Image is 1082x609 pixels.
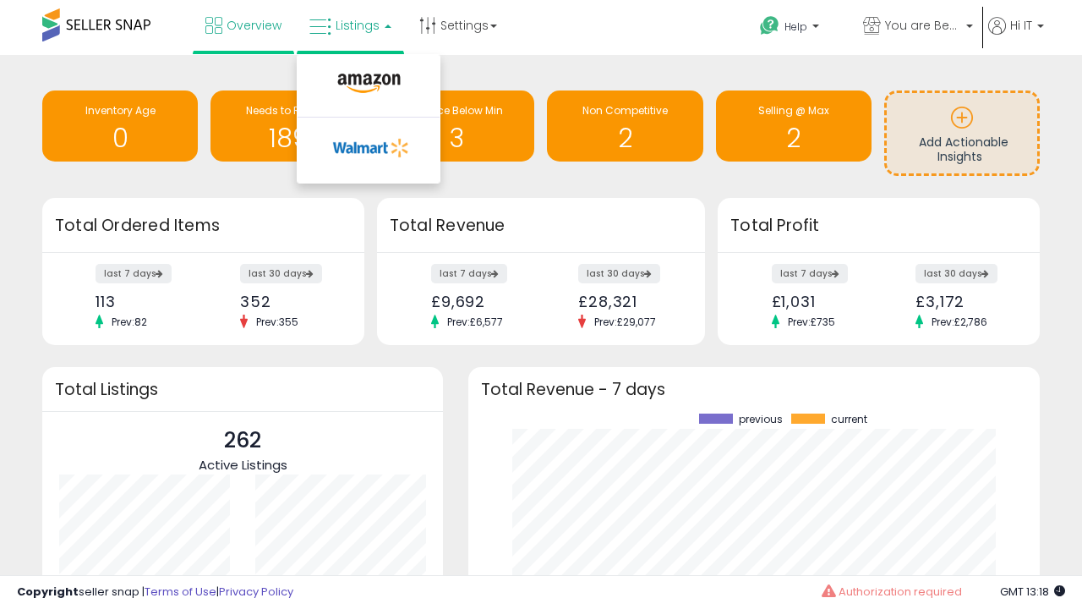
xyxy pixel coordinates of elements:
[431,293,528,310] div: £9,692
[759,15,780,36] i: Get Help
[85,103,156,118] span: Inventory Age
[739,414,783,425] span: previous
[219,124,358,152] h1: 189
[578,264,660,283] label: last 30 days
[746,3,848,55] a: Help
[145,584,216,600] a: Terms of Use
[831,414,867,425] span: current
[586,315,664,329] span: Prev: £29,077
[103,315,156,329] span: Prev: 82
[17,584,79,600] strong: Copyright
[379,91,534,162] a: BB Price Below Min 3
[758,103,829,118] span: Selling @ Max
[210,91,366,162] a: Needs to Reprice 189
[431,264,507,283] label: last 7 days
[410,103,503,118] span: BB Price Below Min
[923,315,996,329] span: Prev: £2,786
[915,264,997,283] label: last 30 days
[439,315,511,329] span: Prev: £6,577
[96,293,190,310] div: 113
[772,264,848,283] label: last 7 days
[915,293,1010,310] div: £3,172
[240,264,322,283] label: last 30 days
[1000,584,1065,600] span: 2025-08-16 13:18 GMT
[219,584,293,600] a: Privacy Policy
[246,103,331,118] span: Needs to Reprice
[51,124,189,152] h1: 0
[240,293,335,310] div: 352
[779,315,844,329] span: Prev: £735
[96,264,172,283] label: last 7 days
[547,91,702,162] a: Non Competitive 2
[481,383,1027,396] h3: Total Revenue - 7 days
[730,214,1027,238] h3: Total Profit
[199,456,287,474] span: Active Listings
[578,293,675,310] div: £28,321
[248,315,307,329] span: Prev: 355
[555,124,694,152] h1: 2
[1010,17,1032,34] span: Hi IT
[772,293,866,310] div: £1,031
[724,124,863,152] h1: 2
[199,425,287,457] p: 262
[716,91,872,162] a: Selling @ Max 2
[387,124,526,152] h1: 3
[17,584,293,601] div: seller snap | |
[784,19,807,34] span: Help
[988,17,1044,55] a: Hi IT
[42,91,198,162] a: Inventory Age 0
[919,134,1008,166] span: Add Actionable Insights
[55,383,430,396] h3: Total Listings
[227,17,281,34] span: Overview
[390,214,692,238] h3: Total Revenue
[336,17,380,34] span: Listings
[887,93,1037,173] a: Add Actionable Insights
[582,103,668,118] span: Non Competitive
[55,214,352,238] h3: Total Ordered Items
[885,17,961,34] span: You are Beautiful ([GEOGRAPHIC_DATA])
